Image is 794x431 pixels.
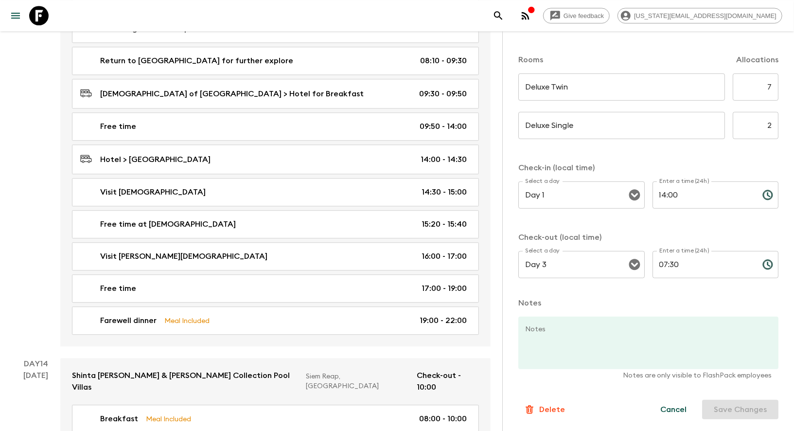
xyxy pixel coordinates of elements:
[72,370,298,393] p: Shinta [PERSON_NAME] & [PERSON_NAME] Collection Pool Villas
[518,54,543,66] p: Rooms
[417,370,479,393] p: Check-out - 10:00
[100,413,138,425] p: Breakfast
[618,8,782,23] div: [US_STATE][EMAIL_ADDRESS][DOMAIN_NAME]
[100,218,236,230] p: Free time at [DEMOGRAPHIC_DATA]
[100,121,136,132] p: Free time
[100,55,293,67] p: Return to [GEOGRAPHIC_DATA] for further explore
[72,274,479,303] a: Free time17:00 - 19:00
[422,251,467,262] p: 16:00 - 17:00
[518,162,778,174] p: Check-in (local time)
[72,144,479,174] a: Hotel > [GEOGRAPHIC_DATA]14:00 - 14:30
[758,255,777,274] button: Choose time, selected time is 7:30 AM
[72,306,479,335] a: Farewell dinnerMeal Included19:00 - 22:00
[629,12,782,19] span: [US_STATE][EMAIL_ADDRESS][DOMAIN_NAME]
[164,315,210,326] p: Meal Included
[518,232,778,243] p: Check-out (local time)
[422,218,467,230] p: 15:20 - 15:40
[72,47,479,75] a: Return to [GEOGRAPHIC_DATA] for further explore08:10 - 09:30
[539,404,565,415] p: Delete
[146,413,191,424] p: Meal Included
[558,12,609,19] span: Give feedback
[420,55,467,67] p: 08:10 - 09:30
[525,247,560,255] label: Select a day
[518,400,570,419] button: Delete
[419,88,467,100] p: 09:30 - 09:50
[72,112,479,141] a: Free time09:50 - 14:00
[100,186,206,198] p: Visit [DEMOGRAPHIC_DATA]
[422,283,467,294] p: 17:00 - 19:00
[628,258,641,271] button: Open
[420,315,467,326] p: 19:00 - 22:00
[6,6,25,25] button: menu
[422,186,467,198] p: 14:30 - 15:00
[420,121,467,132] p: 09:50 - 14:00
[525,371,772,380] p: Notes are only visible to FlashPack employees
[518,112,725,139] input: eg. Double superior treehouse
[628,188,641,202] button: Open
[419,413,467,425] p: 08:00 - 10:00
[100,251,267,262] p: Visit [PERSON_NAME][DEMOGRAPHIC_DATA]
[518,73,725,101] input: eg. Tent on a jeep
[12,358,60,370] p: Day 14
[525,177,560,185] label: Select a day
[72,79,479,108] a: [DEMOGRAPHIC_DATA] of [GEOGRAPHIC_DATA] > Hotel for Breakfast09:30 - 09:50
[543,8,610,23] a: Give feedback
[518,297,778,309] p: Notes
[60,358,491,405] a: Shinta [PERSON_NAME] & [PERSON_NAME] Collection Pool VillasSiem Reap, [GEOGRAPHIC_DATA]Check-out ...
[421,154,467,165] p: 14:00 - 14:30
[72,210,479,238] a: Free time at [DEMOGRAPHIC_DATA]15:20 - 15:40
[72,178,479,206] a: Visit [DEMOGRAPHIC_DATA]14:30 - 15:00
[653,251,755,278] input: hh:mm
[100,88,364,100] p: [DEMOGRAPHIC_DATA] of [GEOGRAPHIC_DATA] > Hotel for Breakfast
[653,181,755,209] input: hh:mm
[758,185,777,205] button: Choose time, selected time is 2:00 PM
[72,242,479,270] a: Visit [PERSON_NAME][DEMOGRAPHIC_DATA]16:00 - 17:00
[100,154,211,165] p: Hotel > [GEOGRAPHIC_DATA]
[100,315,157,326] p: Farewell dinner
[649,400,698,419] button: Cancel
[736,54,778,66] p: Allocations
[659,247,709,255] label: Enter a time (24h)
[100,283,136,294] p: Free time
[659,177,709,185] label: Enter a time (24h)
[489,6,508,25] button: search adventures
[306,372,409,391] p: Siem Reap, [GEOGRAPHIC_DATA]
